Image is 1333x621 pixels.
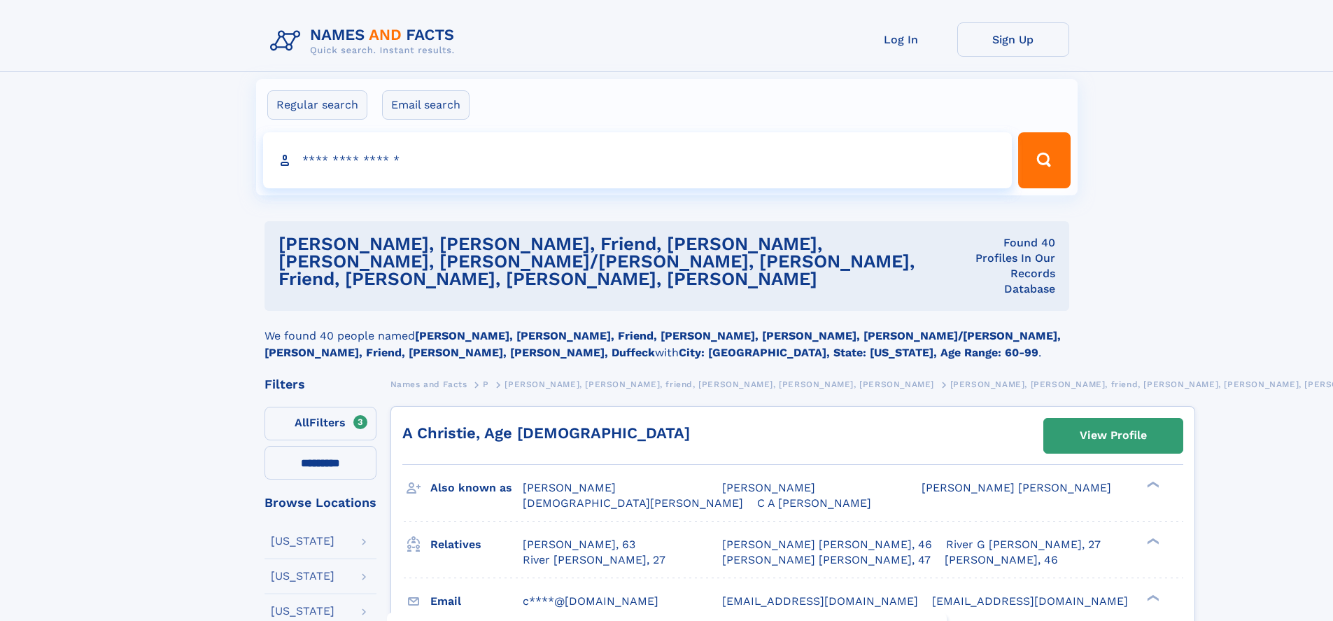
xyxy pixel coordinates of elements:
div: Filters [265,378,376,391]
div: Browse Locations [265,496,376,509]
span: [DEMOGRAPHIC_DATA][PERSON_NAME] [523,496,743,510]
span: [EMAIL_ADDRESS][DOMAIN_NAME] [722,594,918,608]
span: [PERSON_NAME] [722,481,815,494]
h3: Also known as [430,476,523,500]
div: We found 40 people named with . [265,311,1069,361]
a: River [PERSON_NAME], 27 [523,552,665,568]
div: ❯ [1143,480,1160,489]
a: P [483,375,489,393]
span: [PERSON_NAME] [523,481,616,494]
a: [PERSON_NAME], 63 [523,537,635,552]
b: [PERSON_NAME], [PERSON_NAME], Friend, [PERSON_NAME], [PERSON_NAME], [PERSON_NAME]/[PERSON_NAME], ... [265,329,1061,359]
a: View Profile [1044,419,1183,452]
span: [PERSON_NAME] [PERSON_NAME] [922,481,1111,494]
label: Filters [265,407,376,440]
a: [PERSON_NAME], 46 [945,552,1058,568]
a: Names and Facts [390,375,467,393]
b: City: [GEOGRAPHIC_DATA], State: [US_STATE], Age Range: 60-99 [679,346,1038,359]
a: [PERSON_NAME], [PERSON_NAME], friend, [PERSON_NAME], [PERSON_NAME], [PERSON_NAME] [505,375,934,393]
span: All [295,416,309,429]
a: Sign Up [957,22,1069,57]
img: Logo Names and Facts [265,22,466,60]
label: Email search [382,90,470,120]
h1: [PERSON_NAME], [PERSON_NAME], friend, [PERSON_NAME], [PERSON_NAME], [PERSON_NAME]/[PERSON_NAME], ... [278,235,961,297]
span: [PERSON_NAME], [PERSON_NAME], friend, [PERSON_NAME], [PERSON_NAME], [PERSON_NAME] [505,379,934,389]
span: [EMAIL_ADDRESS][DOMAIN_NAME] [932,594,1128,608]
a: [PERSON_NAME] [PERSON_NAME], 47 [722,552,931,568]
div: [US_STATE] [271,606,334,617]
h3: Email [430,589,523,613]
span: C A [PERSON_NAME] [757,496,871,510]
div: ❯ [1143,536,1160,545]
a: River G [PERSON_NAME], 27 [946,537,1101,552]
a: Log In [845,22,957,57]
button: Search Button [1018,132,1070,188]
div: View Profile [1080,419,1147,452]
h3: Relatives [430,533,523,557]
div: [US_STATE] [271,536,334,547]
a: [PERSON_NAME] [PERSON_NAME], 46 [722,537,932,552]
label: Regular search [267,90,367,120]
div: ❯ [1143,594,1160,603]
div: [US_STATE] [271,571,334,582]
span: P [483,379,489,389]
input: search input [263,132,1013,188]
a: A Christie, Age [DEMOGRAPHIC_DATA] [402,424,690,442]
div: Found 40 Profiles In Our Records Database [961,235,1055,297]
